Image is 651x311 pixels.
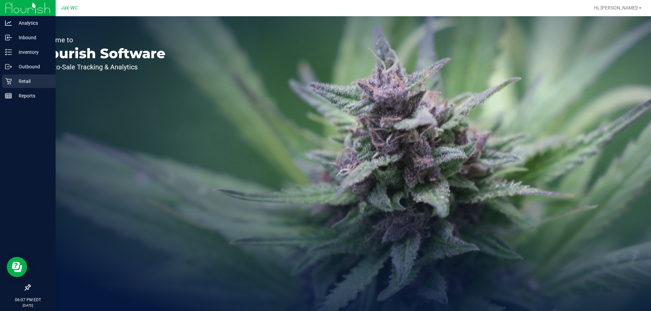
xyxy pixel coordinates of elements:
[12,48,53,56] p: Inventory
[12,63,53,71] p: Outbound
[5,20,12,26] inline-svg: Analytics
[3,297,53,303] p: 06:07 PM EDT
[12,34,53,42] p: Inbound
[12,19,53,27] p: Analytics
[594,5,638,10] span: Hi, [PERSON_NAME]!
[12,77,53,85] p: Retail
[5,63,12,70] inline-svg: Outbound
[5,92,12,99] inline-svg: Reports
[37,47,165,60] p: Flourish Software
[5,78,12,85] inline-svg: Retail
[37,37,165,43] p: Welcome to
[61,5,78,11] span: Jax WC
[12,92,53,100] p: Reports
[5,49,12,55] inline-svg: Inventory
[7,257,27,277] iframe: Resource center
[37,64,165,70] p: Seed-to-Sale Tracking & Analytics
[3,303,53,308] p: [DATE]
[5,34,12,41] inline-svg: Inbound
